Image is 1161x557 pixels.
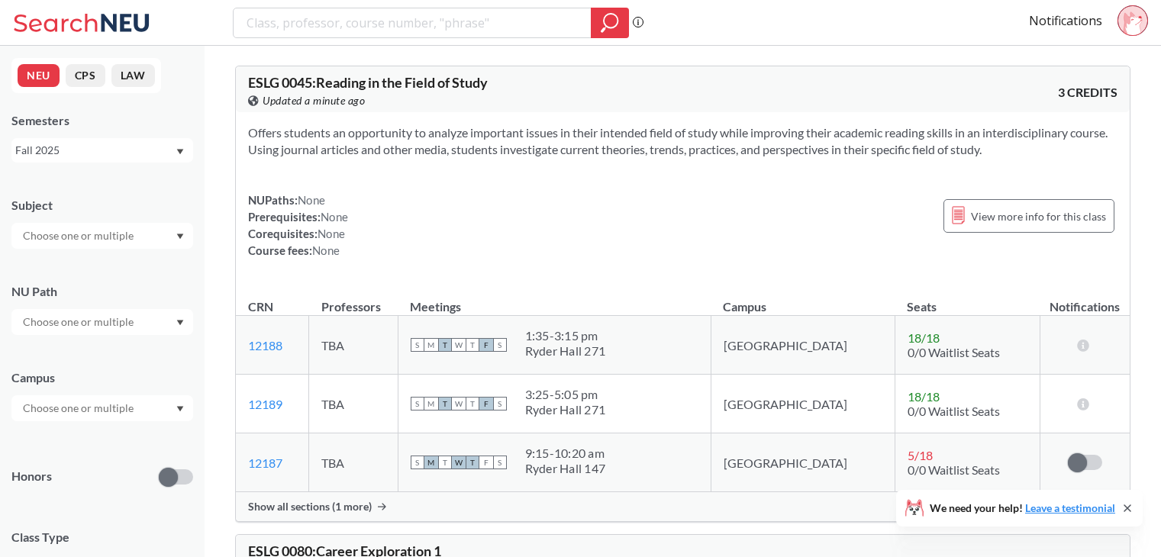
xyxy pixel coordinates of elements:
a: Notifications [1029,12,1102,29]
span: F [479,456,493,469]
input: Choose one or multiple [15,227,144,245]
a: 12188 [248,338,282,353]
a: Leave a testimonial [1025,501,1115,514]
span: Class Type [11,529,193,546]
div: Semesters [11,112,193,129]
td: TBA [309,375,398,433]
span: 18 / 18 [908,389,940,404]
a: 12189 [248,397,282,411]
span: S [493,338,507,352]
td: [GEOGRAPHIC_DATA] [711,433,895,492]
div: Subject [11,197,193,214]
span: 5 / 18 [908,448,933,462]
th: Notifications [1040,283,1130,316]
input: Choose one or multiple [15,313,144,331]
th: Meetings [398,283,711,316]
span: M [424,456,438,469]
svg: magnifying glass [601,12,619,34]
span: W [452,456,466,469]
span: View more info for this class [971,207,1106,226]
svg: Dropdown arrow [176,320,184,326]
span: S [493,456,507,469]
button: CPS [66,64,105,87]
span: 0/0 Waitlist Seats [908,462,1000,477]
span: 0/0 Waitlist Seats [908,345,1000,359]
span: None [312,243,340,257]
span: T [438,338,452,352]
span: T [438,397,452,411]
button: NEU [18,64,60,87]
span: T [466,338,479,352]
input: Choose one or multiple [15,399,144,417]
span: ESLG 0045 : Reading in the Field of Study [248,74,488,91]
span: F [479,397,493,411]
svg: Dropdown arrow [176,233,184,240]
input: Class, professor, course number, "phrase" [245,10,580,36]
span: F [479,338,493,352]
span: 3 CREDITS [1058,84,1117,101]
span: M [424,397,438,411]
span: Updated a minute ago [263,92,365,109]
div: NUPaths: Prerequisites: Corequisites: Course fees: [248,192,348,259]
td: TBA [309,316,398,375]
span: None [318,227,345,240]
div: 3:25 - 5:05 pm [525,387,606,402]
span: 18 / 18 [908,330,940,345]
div: magnifying glass [591,8,629,38]
td: [GEOGRAPHIC_DATA] [711,375,895,433]
span: S [411,397,424,411]
span: S [411,338,424,352]
span: W [452,397,466,411]
div: NU Path [11,283,193,300]
svg: Dropdown arrow [176,149,184,155]
p: Honors [11,468,52,485]
span: Show all sections (1 more) [248,500,372,514]
td: [GEOGRAPHIC_DATA] [711,316,895,375]
div: Ryder Hall 271 [525,343,606,359]
th: Campus [711,283,895,316]
th: Professors [309,283,398,316]
span: T [438,456,452,469]
a: 12187 [248,456,282,470]
span: None [298,193,325,207]
span: S [493,397,507,411]
span: We need your help! [930,503,1115,514]
section: Offers students an opportunity to analyze important issues in their intended field of study while... [248,124,1117,158]
span: T [466,397,479,411]
th: Seats [895,283,1040,316]
div: Dropdown arrow [11,223,193,249]
div: Dropdown arrow [11,395,193,421]
svg: Dropdown arrow [176,406,184,412]
div: Fall 2025Dropdown arrow [11,138,193,163]
td: TBA [309,433,398,492]
div: Fall 2025 [15,142,175,159]
button: LAW [111,64,155,87]
div: 9:15 - 10:20 am [525,446,606,461]
span: W [452,338,466,352]
span: None [321,210,348,224]
span: T [466,456,479,469]
span: 0/0 Waitlist Seats [908,404,1000,418]
span: S [411,456,424,469]
span: M [424,338,438,352]
div: Ryder Hall 271 [525,402,606,417]
div: Show all sections (1 more) [236,492,1130,521]
div: Campus [11,369,193,386]
div: Dropdown arrow [11,309,193,335]
div: CRN [248,298,273,315]
div: 1:35 - 3:15 pm [525,328,606,343]
div: Ryder Hall 147 [525,461,606,476]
